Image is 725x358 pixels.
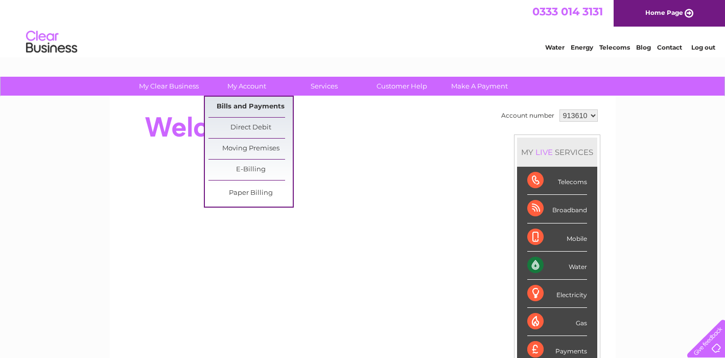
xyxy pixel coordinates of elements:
[533,147,555,157] div: LIVE
[691,43,715,51] a: Log out
[527,252,587,280] div: Water
[532,5,603,18] a: 0333 014 3131
[26,27,78,58] img: logo.png
[636,43,651,51] a: Blog
[527,280,587,308] div: Electricity
[527,167,587,195] div: Telecoms
[282,77,366,96] a: Services
[545,43,565,51] a: Water
[527,308,587,336] div: Gas
[204,77,289,96] a: My Account
[527,195,587,223] div: Broadband
[499,107,557,124] td: Account number
[208,183,293,204] a: Paper Billing
[571,43,593,51] a: Energy
[527,223,587,252] div: Mobile
[122,6,604,50] div: Clear Business is a trading name of Verastar Limited (registered in [GEOGRAPHIC_DATA] No. 3667643...
[517,138,597,167] div: MY SERVICES
[127,77,211,96] a: My Clear Business
[208,97,293,117] a: Bills and Payments
[437,77,522,96] a: Make A Payment
[208,160,293,180] a: E-Billing
[657,43,682,51] a: Contact
[360,77,444,96] a: Customer Help
[208,118,293,138] a: Direct Debit
[599,43,630,51] a: Telecoms
[208,139,293,159] a: Moving Premises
